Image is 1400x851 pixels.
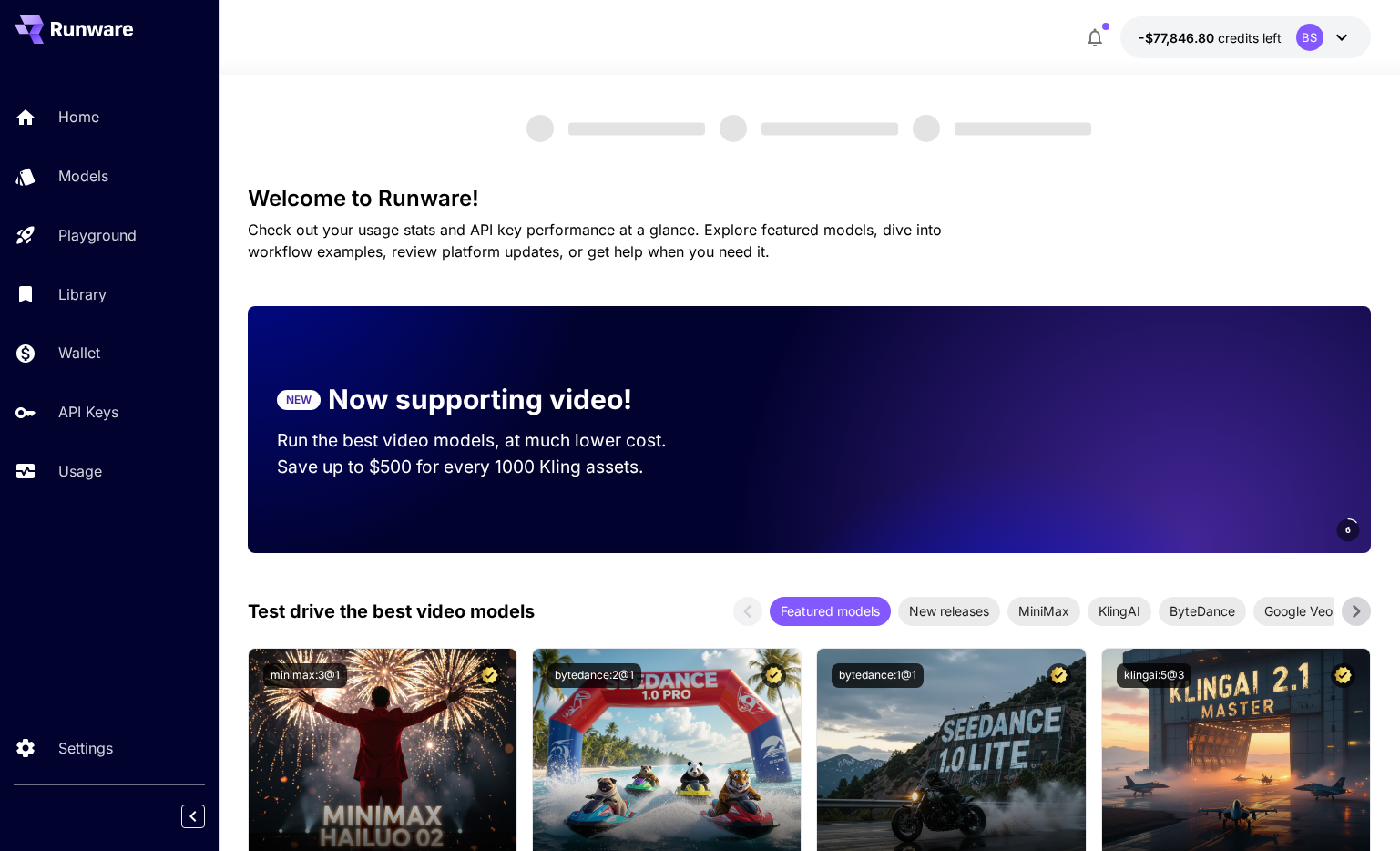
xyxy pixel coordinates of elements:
div: -$77,846.79843 [1139,28,1282,47]
button: Certified Model – Vetted for best performance and includes a commercial license. [1331,663,1355,688]
span: KlingAI [1088,601,1151,620]
div: Google Veo [1253,597,1344,626]
p: NEW [286,392,312,408]
span: 6 [1345,523,1351,537]
p: Now supporting video! [328,379,632,420]
span: ByteDance [1159,601,1246,620]
span: Check out your usage stats and API key performance at a glance. Explore featured models, dive int... [248,220,942,261]
button: klingai:5@3 [1117,663,1191,688]
div: Featured models [770,597,891,626]
div: Collapse sidebar [195,800,219,833]
button: Certified Model – Vetted for best performance and includes a commercial license. [761,663,786,688]
h3: Welcome to Runware! [248,186,1370,211]
span: -$77,846.80 [1139,30,1218,46]
span: Google Veo [1253,601,1344,620]
button: minimax:3@1 [263,663,347,688]
button: -$77,846.79843BS [1120,16,1371,58]
span: MiniMax [1007,601,1080,620]
p: Save up to $500 for every 1000 Kling assets. [277,454,701,480]
p: Playground [58,224,137,246]
div: KlingAI [1088,597,1151,626]
span: Featured models [770,601,891,620]
p: Test drive the best video models [248,598,535,625]
button: bytedance:2@1 [547,663,641,688]
button: Certified Model – Vetted for best performance and includes a commercial license. [477,663,502,688]
div: BS [1296,24,1323,51]
p: Models [58,165,108,187]
p: Library [58,283,107,305]
button: bytedance:1@1 [832,663,924,688]
span: credits left [1218,30,1282,46]
button: Collapse sidebar [181,805,205,828]
span: New releases [898,601,1000,620]
div: MiniMax [1007,597,1080,626]
p: API Keys [58,401,118,423]
p: Settings [58,737,113,759]
div: ByteDance [1159,597,1246,626]
p: Wallet [58,342,100,364]
p: Run the best video models, at much lower cost. [277,427,701,454]
button: Certified Model – Vetted for best performance and includes a commercial license. [1047,663,1071,688]
div: New releases [898,597,1000,626]
p: Usage [58,460,102,482]
p: Home [58,106,99,128]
